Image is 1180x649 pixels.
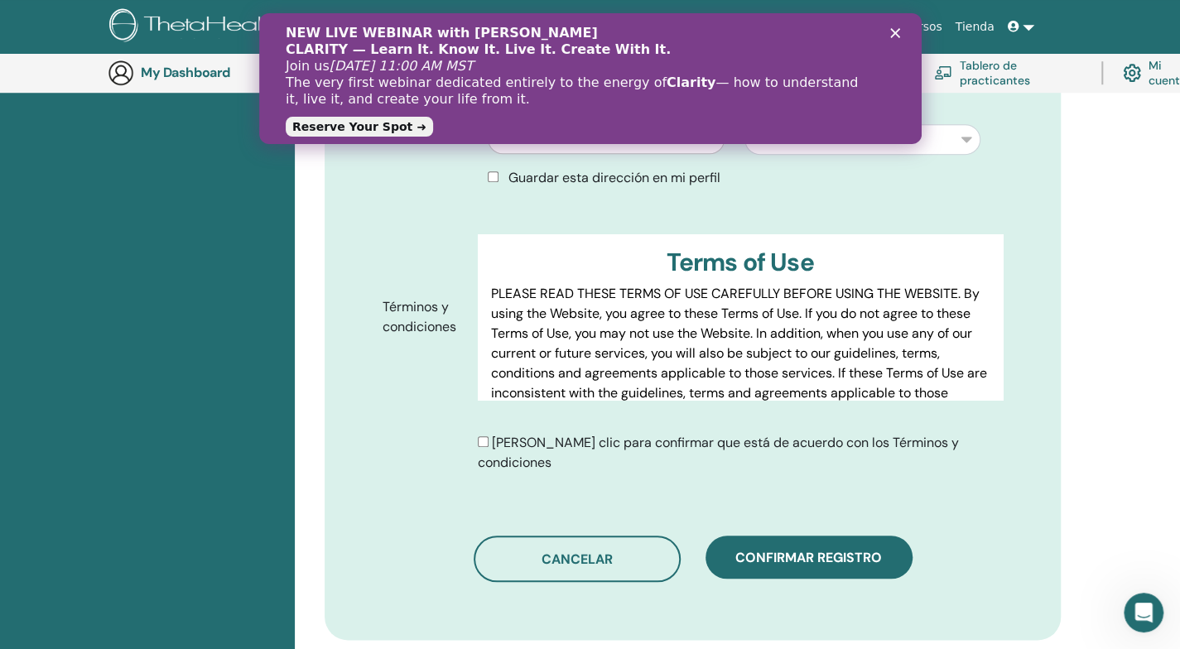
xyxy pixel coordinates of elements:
[504,12,551,42] a: Sobre
[370,291,478,343] label: Términos y condiciones
[706,536,913,579] button: Confirmar registro
[407,61,456,77] b: Clarity
[631,15,648,25] div: Cerrar
[682,12,768,42] a: Certificación
[768,12,883,42] a: Historias de éxito
[491,284,990,423] p: PLEASE READ THESE TERMS OF USE CAREFULLY BEFORE USING THE WEBSITE. By using the Website, you agre...
[491,248,990,277] h3: Terms of Use
[26,103,174,123] a: Reserve Your Spot ➜
[478,434,959,471] span: [PERSON_NAME] clic para confirmar que está de acuerdo con los Términos y condiciones
[934,65,952,79] img: chalkboard-teacher.svg
[949,12,1001,42] a: Tienda
[141,65,306,80] h3: My Dashboard
[1123,60,1141,86] img: cog.svg
[508,169,720,186] span: Guardar esta dirección en mi perfil
[551,12,683,42] a: Cursos y Seminarios
[474,536,681,582] button: Cancelar
[542,550,613,568] span: Cancelar
[108,60,134,86] img: generic-user-icon.jpg
[883,12,948,42] a: Recursos
[735,549,882,566] span: Confirmar registro
[109,8,307,46] img: logo.png
[1124,593,1163,632] iframe: Intercom live chat
[934,55,1081,91] a: Tablero de practicantes
[259,13,922,144] iframe: Intercom live chat banner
